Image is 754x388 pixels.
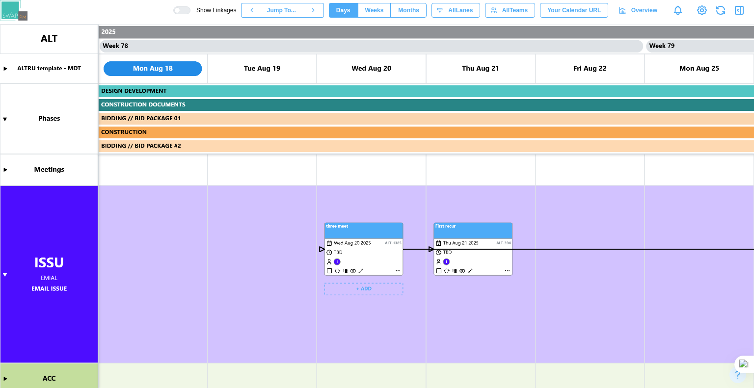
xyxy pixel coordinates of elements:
span: Jump To... [267,3,296,17]
button: Your Calendar URL [540,3,608,18]
button: Months [391,3,427,18]
button: Open Drawer [732,3,746,17]
button: AllTeams [485,3,535,18]
span: Days [336,3,350,17]
a: View Project [695,3,709,17]
span: Months [398,3,419,17]
a: Overview [613,3,665,18]
a: Notifications [670,2,686,19]
span: All Teams [502,3,528,17]
span: All Lanes [448,3,473,17]
button: Jump To... [262,3,302,18]
span: Overview [631,3,657,17]
span: Show Linkages [190,6,236,14]
span: Weeks [365,3,384,17]
button: Refresh Grid [714,3,727,17]
button: AllLanes [431,3,480,18]
span: Your Calendar URL [547,3,601,17]
button: Weeks [358,3,391,18]
button: Days [329,3,358,18]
